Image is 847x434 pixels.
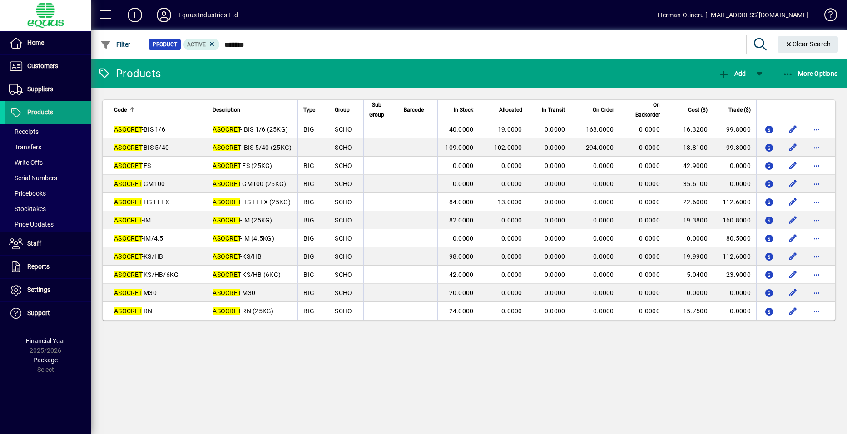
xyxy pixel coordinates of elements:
span: More Options [783,70,838,77]
span: 0.0000 [453,162,474,169]
span: Products [27,108,53,116]
a: Write Offs [5,155,91,170]
span: Staff [27,240,41,247]
span: 0.0000 [501,217,522,224]
a: Pricebooks [5,186,91,201]
div: Group [335,105,358,115]
span: 294.0000 [586,144,614,151]
span: 0.0000 [593,235,614,242]
span: Write Offs [9,159,43,166]
td: 19.9900 [673,247,713,266]
span: In Stock [454,105,473,115]
em: ASOCRET [213,198,240,206]
div: On Backorder [633,100,668,120]
span: Package [33,356,58,364]
span: 0.0000 [593,289,614,296]
span: 0.0000 [545,180,565,187]
span: Cost ($) [688,105,708,115]
span: BIG [303,126,314,133]
span: 0.0000 [593,198,614,206]
span: BIG [303,307,314,315]
span: -KS/HB/6KG [114,271,178,278]
span: 0.0000 [545,217,565,224]
a: Transfers [5,139,91,155]
span: SCHO [335,289,352,296]
a: Staff [5,232,91,255]
button: Profile [149,7,178,23]
em: ASOCRET [213,235,240,242]
span: BIG [303,217,314,224]
span: -BIS 5/40 [114,144,169,151]
span: - BIS 5/40 (25KG) [213,144,292,151]
span: -KS/HB [213,253,262,260]
span: 0.0000 [639,235,660,242]
span: Pricebooks [9,190,46,197]
div: Allocated [492,105,530,115]
span: -RN (25KG) [213,307,273,315]
span: 0.0000 [593,217,614,224]
em: ASOCRET [114,307,142,315]
button: More options [809,122,824,137]
span: BIG [303,198,314,206]
span: Reports [27,263,50,270]
button: More options [809,195,824,209]
a: Receipts [5,124,91,139]
span: 0.0000 [453,235,474,242]
span: -GM100 (25KG) [213,180,286,187]
a: Reports [5,256,91,278]
span: SCHO [335,180,352,187]
td: 112.6000 [713,193,756,211]
span: 0.0000 [501,307,522,315]
span: 0.0000 [545,198,565,206]
td: 35.6100 [673,175,713,193]
span: 42.0000 [449,271,474,278]
button: More options [809,231,824,246]
button: Edit [786,177,800,191]
span: SCHO [335,198,352,206]
span: 24.0000 [449,307,474,315]
td: 5.0400 [673,266,713,284]
td: 16.3200 [673,120,713,138]
a: Stocktakes [5,201,91,217]
span: -M30 [114,289,157,296]
td: 99.8000 [713,120,756,138]
span: SCHO [335,144,352,151]
span: Settings [27,286,50,293]
td: 0.0000 [713,157,756,175]
span: SCHO [335,307,352,315]
button: Edit [786,140,800,155]
span: BIG [303,162,314,169]
span: -BIS 1/6 [114,126,165,133]
a: Home [5,32,91,54]
span: 0.0000 [639,307,660,315]
span: Clear Search [785,40,831,48]
span: Sub Group [369,100,384,120]
span: -HS-FLEX (25KG) [213,198,291,206]
span: Price Updates [9,221,54,228]
a: Serial Numbers [5,170,91,186]
div: Herman Otineru [EMAIL_ADDRESS][DOMAIN_NAME] [658,8,808,22]
span: 0.0000 [593,307,614,315]
button: Edit [786,158,800,173]
span: 82.0000 [449,217,474,224]
span: SCHO [335,235,352,242]
button: More options [809,286,824,300]
span: On Order [593,105,614,115]
em: ASOCRET [114,289,142,296]
button: More options [809,158,824,173]
span: 0.0000 [639,180,660,187]
span: 0.0000 [593,271,614,278]
span: -IM (4.5KG) [213,235,274,242]
button: Edit [786,231,800,246]
span: 0.0000 [639,217,660,224]
button: Edit [786,195,800,209]
span: Group [335,105,350,115]
span: 0.0000 [545,253,565,260]
td: 0.0000 [673,284,713,302]
span: 102.0000 [494,144,522,151]
span: Active [187,41,206,48]
em: ASOCRET [114,180,142,187]
button: Edit [786,213,800,227]
span: Code [114,105,127,115]
td: 0.0000 [713,302,756,320]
